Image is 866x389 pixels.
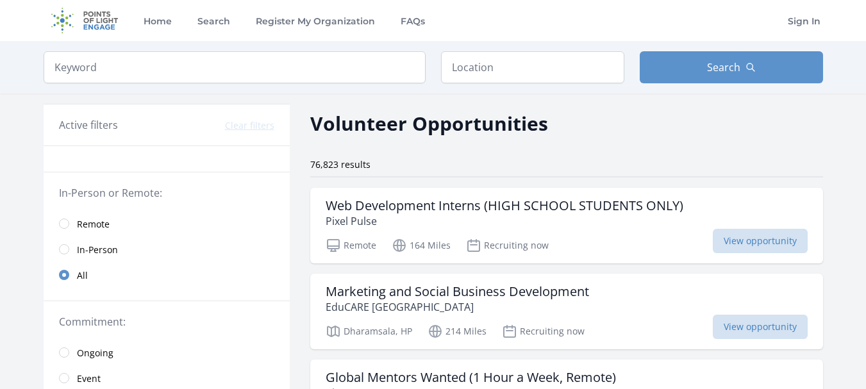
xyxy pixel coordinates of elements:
span: View opportunity [713,315,808,339]
p: EduCARE [GEOGRAPHIC_DATA] [326,299,589,315]
a: Marketing and Social Business Development EduCARE [GEOGRAPHIC_DATA] Dharamsala, HP 214 Miles Recr... [310,274,823,349]
span: In-Person [77,244,118,256]
span: 76,823 results [310,158,371,170]
a: Web Development Interns (HIGH SCHOOL STUDENTS ONLY) Pixel Pulse Remote 164 Miles Recruiting now V... [310,188,823,263]
input: Keyword [44,51,426,83]
input: Location [441,51,624,83]
button: Clear filters [225,119,274,132]
h2: Volunteer Opportunities [310,109,548,138]
h3: Web Development Interns (HIGH SCHOOL STUDENTS ONLY) [326,198,683,213]
legend: Commitment: [59,314,274,329]
span: Remote [77,218,110,231]
h3: Marketing and Social Business Development [326,284,589,299]
a: Ongoing [44,340,290,365]
a: Remote [44,211,290,236]
p: Pixel Pulse [326,213,683,229]
p: 164 Miles [392,238,451,253]
h3: Active filters [59,117,118,133]
p: Remote [326,238,376,253]
button: Search [640,51,823,83]
span: View opportunity [713,229,808,253]
legend: In-Person or Remote: [59,185,274,201]
a: In-Person [44,236,290,262]
a: All [44,262,290,288]
p: Recruiting now [502,324,585,339]
p: 214 Miles [428,324,487,339]
h3: Global Mentors Wanted (1 Hour a Week, Remote) [326,370,616,385]
p: Recruiting now [466,238,549,253]
span: All [77,269,88,282]
span: Ongoing [77,347,113,360]
span: Search [707,60,740,75]
span: Event [77,372,101,385]
p: Dharamsala, HP [326,324,412,339]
